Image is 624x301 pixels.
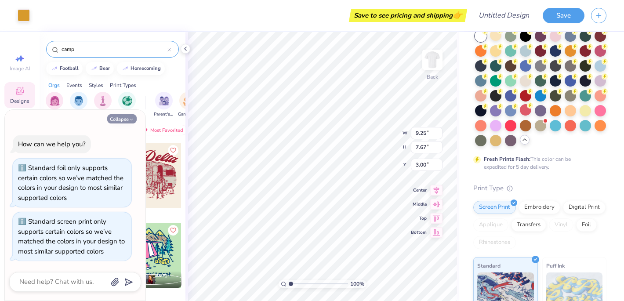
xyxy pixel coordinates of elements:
[511,218,546,232] div: Transfers
[411,229,427,236] span: Bottom
[549,218,573,232] div: Vinyl
[473,218,508,232] div: Applique
[69,92,89,118] button: filter button
[178,92,198,118] button: filter button
[183,96,193,106] img: Game Day Image
[51,66,58,71] img: trend_line.gif
[138,125,187,135] div: Most Favorited
[131,273,167,279] span: [PERSON_NAME]
[18,217,125,256] div: Standard screen print only supports certain colors so we’ve matched the colors in your design to ...
[159,96,169,106] img: Parent's Weekend Image
[94,92,112,118] div: filter for Club
[122,66,129,71] img: trend_line.gif
[60,66,79,71] div: football
[131,66,161,71] div: homecoming
[131,279,167,286] span: ,
[543,8,584,23] button: Save
[424,51,441,69] img: Back
[50,96,60,106] img: Sorority Image
[350,280,364,288] span: 100 %
[61,45,167,54] input: Try "Alpha"
[18,140,86,149] div: How can we help you?
[453,10,462,20] span: 👉
[48,81,60,89] div: Orgs
[484,155,592,171] div: This color can be expedited for 5 day delivery.
[546,261,565,270] span: Puff Ink
[99,66,110,71] div: bear
[351,9,465,22] div: Save to see pricing and shipping
[411,201,427,207] span: Middle
[427,73,438,81] div: Back
[117,62,165,75] button: homecoming
[118,92,136,118] button: filter button
[411,187,427,193] span: Center
[18,163,123,202] div: Standard foil only supports certain colors so we’ve matched the colors in your design to most sim...
[66,81,82,89] div: Events
[98,96,108,106] img: Club Image
[91,66,98,71] img: trend_line.gif
[154,111,174,118] span: Parent's Weekend
[86,62,114,75] button: bear
[154,92,174,118] div: filter for Parent's Weekend
[473,201,516,214] div: Screen Print
[107,114,137,123] button: Collapse
[484,156,530,163] strong: Fresh Prints Flash:
[94,92,112,118] button: filter button
[168,145,178,156] button: Like
[168,225,178,236] button: Like
[473,183,606,193] div: Print Type
[154,92,174,118] button: filter button
[10,65,30,72] span: Image AI
[122,96,132,106] img: Sports Image
[89,81,103,89] div: Styles
[46,92,63,118] div: filter for Sorority
[118,92,136,118] div: filter for Sports
[411,215,427,221] span: Top
[563,201,606,214] div: Digital Print
[110,81,136,89] div: Print Types
[473,236,516,249] div: Rhinestones
[74,96,83,106] img: Fraternity Image
[46,62,83,75] button: football
[519,201,560,214] div: Embroidery
[178,92,198,118] div: filter for Game Day
[472,7,536,24] input: Untitled Design
[576,218,597,232] div: Foil
[477,261,501,270] span: Standard
[10,98,29,105] span: Designs
[69,92,89,118] div: filter for Fraternity
[178,111,198,118] span: Game Day
[46,92,63,118] button: filter button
